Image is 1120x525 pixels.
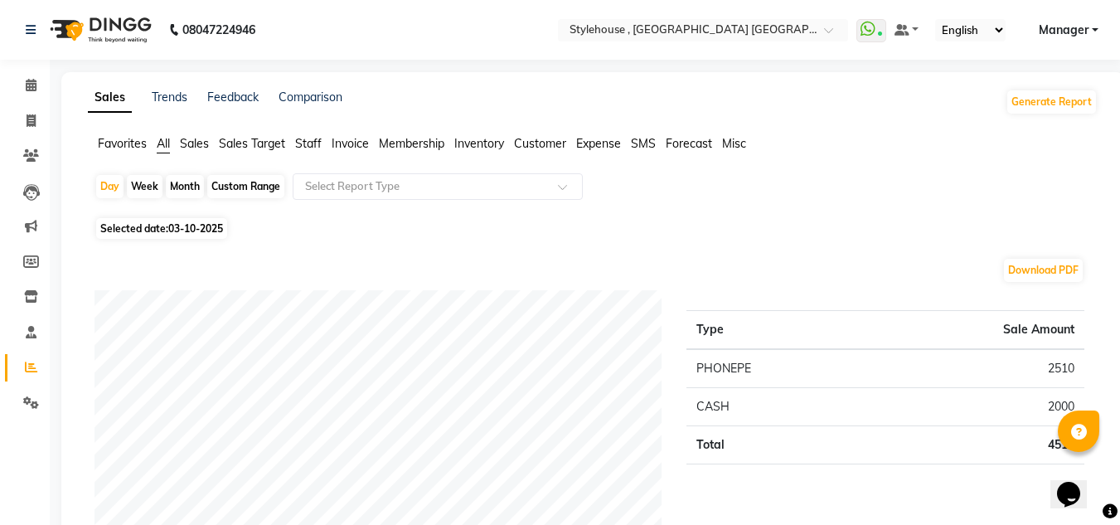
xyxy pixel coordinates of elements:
[865,388,1084,426] td: 2000
[152,90,187,105] a: Trends
[207,175,284,198] div: Custom Range
[686,426,865,464] td: Total
[127,175,162,198] div: Week
[514,136,566,151] span: Customer
[166,175,204,198] div: Month
[42,7,156,53] img: logo
[1004,259,1083,282] button: Download PDF
[182,7,255,53] b: 08047224946
[865,349,1084,388] td: 2510
[1050,459,1103,508] iframe: chat widget
[865,426,1084,464] td: 4510
[332,136,369,151] span: Invoice
[379,136,444,151] span: Membership
[865,311,1084,350] th: Sale Amount
[631,136,656,151] span: SMS
[207,90,259,105] a: Feedback
[1007,90,1096,114] button: Generate Report
[576,136,621,151] span: Expense
[157,136,170,151] span: All
[98,136,147,151] span: Favorites
[96,175,124,198] div: Day
[295,136,322,151] span: Staff
[454,136,504,151] span: Inventory
[279,90,342,105] a: Comparison
[168,222,223,235] span: 03-10-2025
[686,349,865,388] td: PHONEPE
[686,388,865,426] td: CASH
[88,83,132,113] a: Sales
[686,311,865,350] th: Type
[666,136,712,151] span: Forecast
[219,136,285,151] span: Sales Target
[1039,22,1088,39] span: Manager
[96,218,227,239] span: Selected date:
[722,136,746,151] span: Misc
[180,136,209,151] span: Sales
